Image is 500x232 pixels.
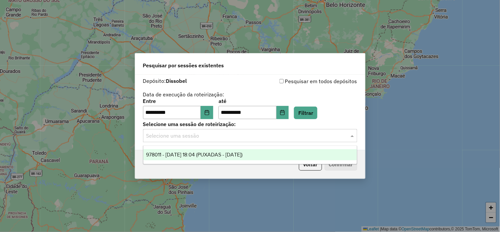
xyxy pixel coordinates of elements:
div: Pesquisar em todos depósitos [250,77,357,85]
label: Depósito: [143,77,187,85]
span: 978011 - [DATE] 18:04 (PUXADAS - [DATE]) [146,152,243,157]
button: Choose Date [277,106,289,119]
span: Pesquisar por sessões existentes [143,61,224,69]
ng-dropdown-panel: Options list [143,146,357,164]
button: Choose Date [201,106,213,119]
label: Data de execução da roteirização: [143,90,224,98]
button: Filtrar [294,107,317,119]
label: até [219,97,289,105]
strong: Dissobel [166,78,187,84]
label: Entre [143,97,213,105]
label: Selecione uma sessão de roteirização: [143,120,357,128]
